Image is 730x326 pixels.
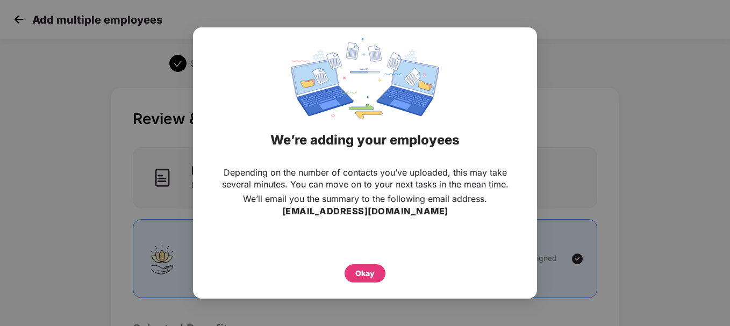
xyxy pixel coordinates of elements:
img: svg+xml;base64,PHN2ZyBpZD0iRGF0YV9zeW5jaW5nIiB4bWxucz0iaHR0cDovL3d3dy53My5vcmcvMjAwMC9zdmciIHdpZH... [291,38,439,119]
div: We’re adding your employees [206,119,524,161]
h3: [EMAIL_ADDRESS][DOMAIN_NAME] [282,205,448,219]
p: We’ll email you the summary to the following email address. [243,193,487,205]
div: Okay [355,267,375,279]
p: Depending on the number of contacts you’ve uploaded, this may take several minutes. You can move ... [214,166,516,190]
